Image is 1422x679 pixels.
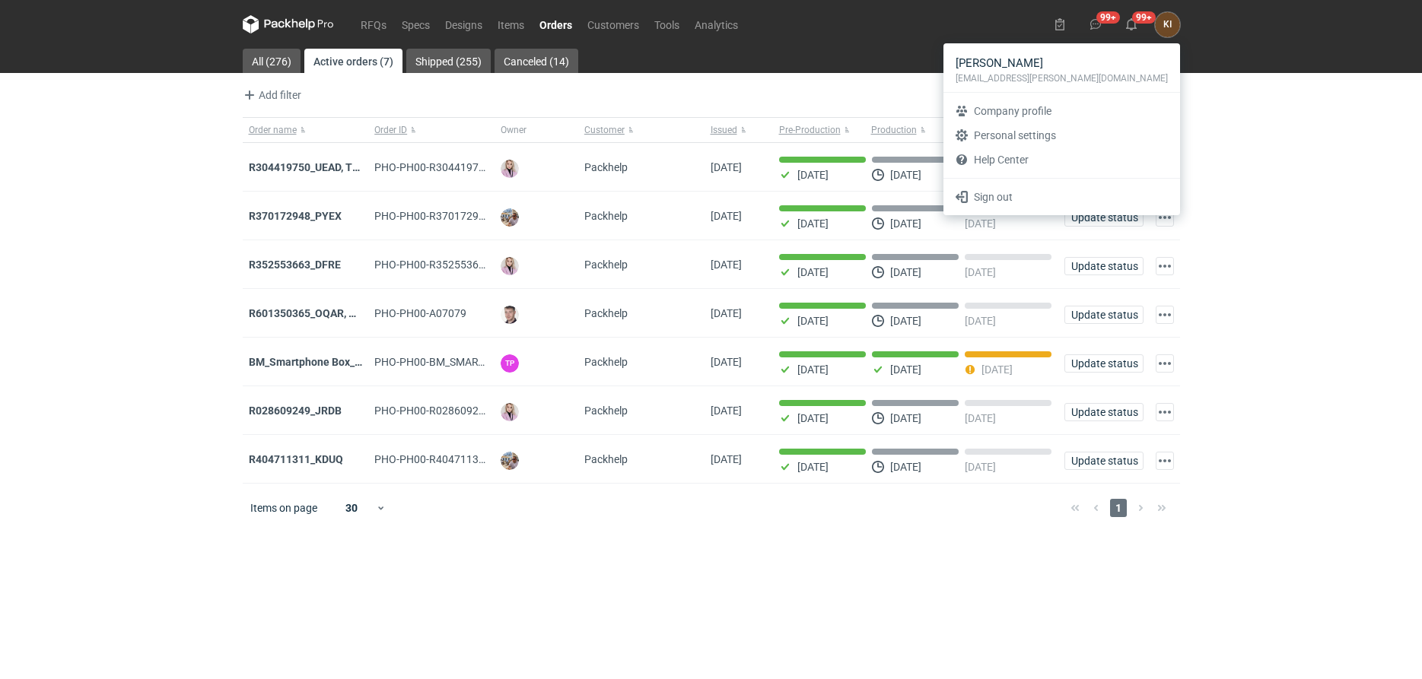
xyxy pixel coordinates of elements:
a: Company profile [950,99,1174,123]
span: PHO-PH00-R352553663_DFRE [374,259,521,271]
span: Update status [1071,309,1137,320]
div: 30 [327,497,377,519]
p: [DATE] [890,315,921,327]
a: R601350365_OQAR, MXDH [249,307,379,319]
button: Actions [1156,257,1174,275]
p: [DATE] [797,412,829,424]
button: 99+ [1083,12,1108,36]
p: [DATE] [890,363,921,376]
button: Actions [1156,306,1174,324]
a: Sign out [950,185,1174,209]
span: Update status [1071,261,1137,271]
a: RFQs [353,15,394,33]
button: Actions [1156,403,1174,421]
span: [PERSON_NAME] [956,56,1043,70]
div: [EMAIL_ADDRESS][PERSON_NAME][DOMAIN_NAME] [956,71,1168,86]
span: 31/07/2025 [711,453,742,465]
a: Active orders (7) [304,49,402,73]
p: [DATE] [981,363,1013,376]
img: Klaudia Wiśniewska [501,257,519,275]
a: R304419750_UEAD, TLWQ [249,161,374,173]
img: Klaudia Wiśniewska [501,160,519,178]
span: Update status [1071,358,1137,369]
span: Update status [1071,212,1137,223]
figcaption: TP [501,354,519,373]
button: Actions [1156,208,1174,227]
p: [DATE] [890,217,921,230]
p: [DATE] [797,363,829,376]
p: [DATE] [965,315,996,327]
span: Production [871,124,917,136]
a: Shipped (255) [406,49,491,73]
span: Items on page [250,500,317,516]
span: Packhelp [584,161,628,173]
img: Michał Palasek [501,452,519,470]
button: Update status [1064,452,1144,470]
p: [DATE] [965,461,996,473]
img: Michał Palasek [501,208,519,227]
span: PHO-PH00-BM_SMARTPHONE-BOX_STOCK_05 [374,356,599,368]
span: Owner [501,124,526,136]
button: Customer [578,118,705,142]
div: Karolina Idkowiak [1155,12,1180,37]
img: Maciej Sikora [501,306,519,324]
span: Add filter [240,86,301,104]
a: Canceled (14) [495,49,578,73]
a: Designs [437,15,490,33]
p: [DATE] [965,412,996,424]
a: BM_Smartphone Box_stock_05 [249,356,397,368]
span: Update status [1071,455,1137,466]
a: R404711311_KDUQ [249,453,343,465]
span: Packhelp [584,453,628,465]
p: [DATE] [797,169,829,181]
span: 04/08/2025 [711,405,742,417]
button: Pre-Production [773,118,868,142]
span: Packhelp [584,405,628,417]
span: Order name [249,124,297,136]
svg: Packhelp Pro [243,15,334,33]
a: R028609249_JRDB [249,405,342,417]
button: Add filter [240,86,302,104]
span: 1 [1110,499,1127,517]
span: Update status [1071,407,1137,417]
span: 05/08/2025 [711,356,742,368]
img: Klaudia Wiśniewska [501,403,519,421]
p: [DATE] [797,266,829,278]
button: Update status [1064,208,1144,227]
button: Actions [1156,354,1174,373]
p: [DATE] [797,461,829,473]
span: Order ID [374,124,407,136]
span: PHO-PH00-R370172948_PYEX [374,210,521,222]
p: [DATE] [965,217,996,230]
button: Update status [1064,403,1144,421]
a: R352553663_DFRE [249,259,341,271]
button: Production [868,118,963,142]
span: Issued [711,124,737,136]
a: Orders [532,15,580,33]
span: Packhelp [584,307,628,319]
button: Help Center [950,148,1174,172]
a: Items [490,15,532,33]
p: [DATE] [797,315,829,327]
span: Pre-Production [779,124,841,136]
a: Customers [580,15,647,33]
a: Tools [647,15,687,33]
span: PHO-PH00-R304419750_UEAD,-TLWQ [374,161,555,173]
button: Order ID [368,118,495,142]
span: 06/08/2025 [711,307,742,319]
span: 07/08/2025 [711,210,742,222]
span: Packhelp [584,210,628,222]
a: Analytics [687,15,746,33]
span: Packhelp [584,356,628,368]
button: Update status [1064,354,1144,373]
button: KI [1155,12,1180,37]
span: Customer [584,124,625,136]
p: [DATE] [890,266,921,278]
a: R370172948_PYEX [249,210,342,222]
